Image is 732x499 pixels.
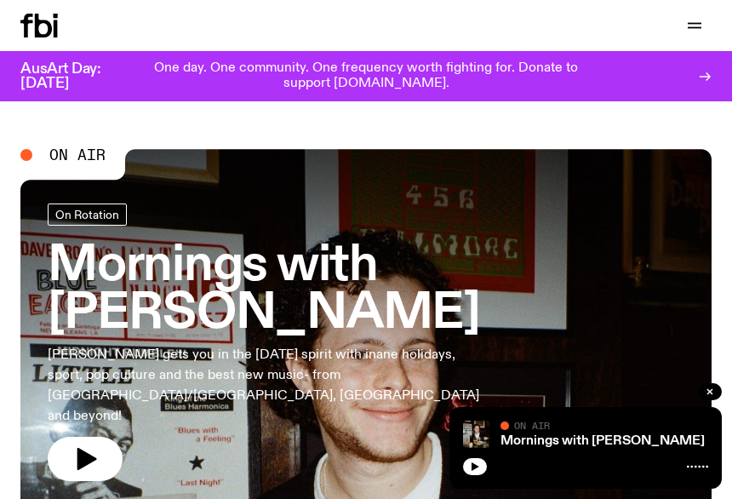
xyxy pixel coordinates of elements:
span: On Air [514,420,550,431]
p: One day. One community. One frequency worth fighting for. Donate to support [DOMAIN_NAME]. [143,61,589,91]
span: On Air [49,147,106,163]
a: On Rotation [48,204,127,226]
h3: Mornings with [PERSON_NAME] [48,243,684,338]
a: Mornings with [PERSON_NAME][PERSON_NAME] gets you in the [DATE] spirit with inane holidays, sport... [48,204,684,481]
a: Mornings with [PERSON_NAME] [500,434,705,448]
p: [PERSON_NAME] gets you in the [DATE] spirit with inane holidays, sport, pop culture and the best ... [48,345,483,427]
h3: AusArt Day: [DATE] [20,62,129,91]
span: On Rotation [55,208,119,221]
img: Sam blankly stares at the camera, brightly lit by a camera flash wearing a hat collared shirt and... [463,421,490,448]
